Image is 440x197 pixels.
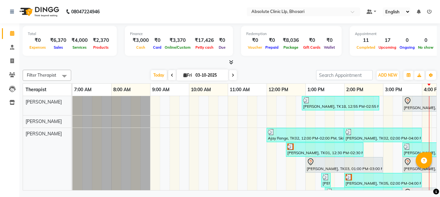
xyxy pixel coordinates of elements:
span: Expenses [28,45,48,50]
div: ₹17,426 [192,37,216,44]
div: ₹0 [264,37,280,44]
div: 11 [355,37,377,44]
span: Upcoming [377,45,398,50]
span: Ongoing [398,45,416,50]
div: ₹0 [28,37,48,44]
span: Petty cash [194,45,215,50]
div: Finance [130,31,228,37]
div: ₹3,370 [163,37,192,44]
span: [PERSON_NAME] [26,131,62,137]
b: 08047224946 [71,3,100,21]
span: No show [416,45,435,50]
div: [PERSON_NAME], TK18, 12:55 PM-02:55 PM, Laser Hair Reduction Treatment - Full Body Laser (₹12000) [302,97,379,109]
a: 11:00 AM [228,85,251,94]
div: ₹0 [151,37,163,44]
a: 12:00 PM [267,85,290,94]
span: Online/Custom [163,45,192,50]
a: 1:00 PM [306,85,326,94]
img: logo [16,3,61,21]
span: Therapist [26,87,46,92]
span: Cash [135,45,147,50]
span: Completed [355,45,377,50]
span: Card [151,45,163,50]
input: Search Appointment [316,70,373,80]
span: [PERSON_NAME] [26,99,62,105]
span: Wallet [322,45,336,50]
div: 0 [398,37,416,44]
span: [PERSON_NAME] [26,118,62,124]
div: 0 [416,37,435,44]
span: Sales [52,45,65,50]
div: [PERSON_NAME], TK03, 01:00 PM-03:00 PM, Skin Treatment - Face Prp [306,158,382,172]
div: [PERSON_NAME], TK05, 02:00 PM-04:00 PM, Skin Treatment - Peel(Face) [345,174,421,186]
span: Package [282,45,300,50]
div: [PERSON_NAME], TK02, 02:00 PM-04:00 PM, Skin Treatment - Medicine Insertion [345,129,421,141]
span: Today [151,70,167,80]
div: [PERSON_NAME], TK14, 01:25 PM-01:26 PM, SKIN CONSULTING (₹500) [322,174,330,186]
div: ₹8,036 [280,37,302,44]
span: Products [92,45,110,50]
div: ₹4,000 [69,37,90,44]
a: 3:00 PM [383,85,404,94]
a: 10:00 AM [189,85,213,94]
div: Ajay Renge, TK02, 12:00 PM-02:00 PM, Skin Treatment - Peel(Face) [267,129,343,141]
a: 8:00 AM [112,85,132,94]
div: ₹6,370 [48,37,69,44]
span: ADD NEW [378,73,397,78]
div: ₹3,000 [130,37,151,44]
div: ₹2,370 [90,37,112,44]
a: 9:00 AM [150,85,171,94]
div: Redemption [246,31,336,37]
div: [PERSON_NAME], TK01, 12:30 PM-02:30 PM, Skin Treatment - Peel(Face) [287,143,363,156]
span: Fri [182,73,193,78]
iframe: chat widget [413,171,434,191]
a: 2:00 PM [345,85,365,94]
span: Prepaid [264,45,280,50]
div: ₹0 [322,37,336,44]
div: 17 [377,37,398,44]
div: ₹0 [216,37,228,44]
div: ₹0 [246,37,264,44]
span: Voucher [246,45,264,50]
a: 7:00 AM [72,85,93,94]
div: Appointment [355,31,435,37]
span: Due [217,45,227,50]
span: Gift Cards [302,45,322,50]
div: ₹0 [302,37,322,44]
span: Filter Therapist [27,72,56,78]
span: Services [71,45,88,50]
button: ADD NEW [377,71,399,80]
input: 2025-10-03 [193,70,226,80]
div: Total [28,31,112,37]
